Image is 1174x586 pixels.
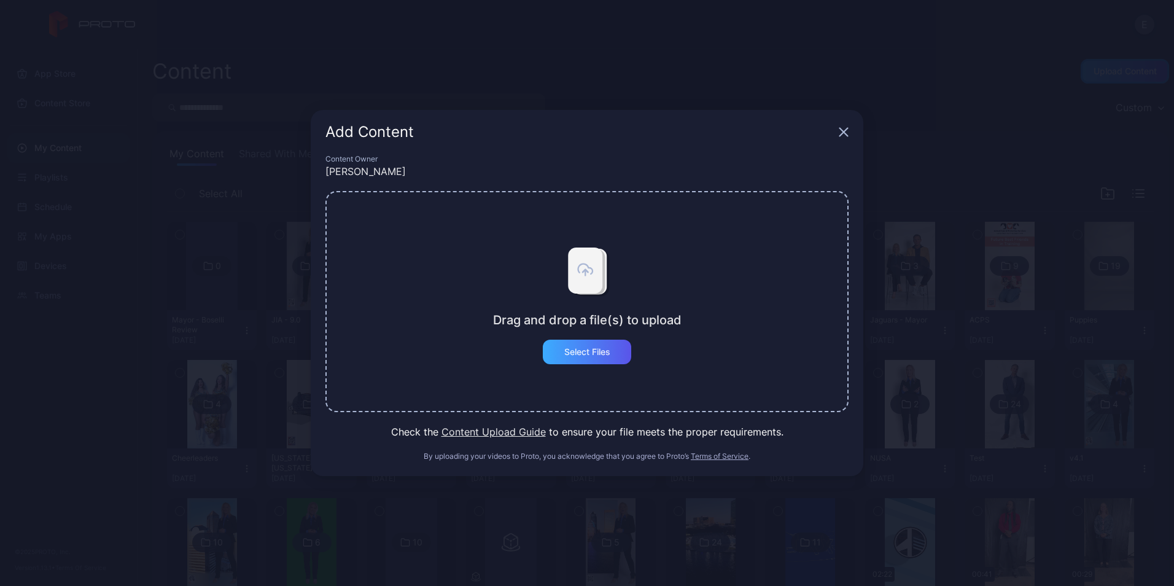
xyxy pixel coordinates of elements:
div: By uploading your videos to Proto, you acknowledge that you agree to Proto’s . [325,451,849,461]
div: Add Content [325,125,834,139]
div: Check the to ensure your file meets the proper requirements. [325,424,849,439]
button: Terms of Service [691,451,748,461]
div: Drag and drop a file(s) to upload [493,313,682,327]
div: Content Owner [325,154,849,164]
div: [PERSON_NAME] [325,164,849,179]
button: Select Files [543,340,631,364]
div: Select Files [564,347,610,357]
button: Content Upload Guide [441,424,546,439]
